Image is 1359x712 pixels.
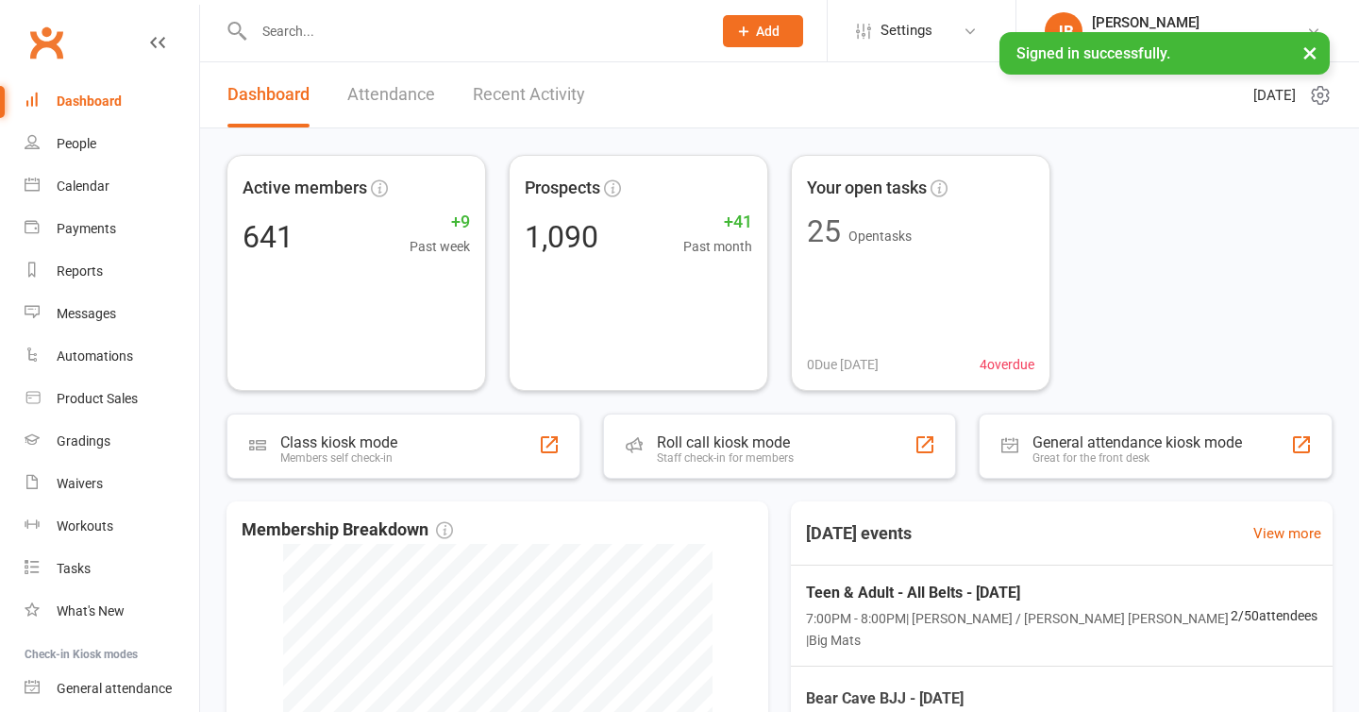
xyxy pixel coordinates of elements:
div: JB [1045,12,1082,50]
div: 641 [243,222,294,252]
div: Tasks [57,561,91,576]
span: Teen & Adult - All Belts - [DATE] [806,581,1231,605]
div: 25 [807,216,841,246]
div: People [57,136,96,151]
span: Add [756,24,780,39]
span: 2 / 50 attendees [1231,605,1317,626]
span: Active members [243,175,367,202]
button: × [1293,32,1327,73]
span: Signed in successfully. [1016,44,1170,62]
a: Recent Activity [473,62,585,127]
span: [DATE] [1253,84,1296,107]
a: Messages [25,293,199,335]
a: Clubworx [23,19,70,66]
a: General attendance kiosk mode [25,668,199,710]
a: What's New [25,590,199,633]
div: Great for the front desk [1032,451,1242,465]
div: 1,090 [525,222,598,252]
div: General attendance [57,681,172,696]
div: Staff check-in for members [657,451,794,465]
input: Search... [248,18,698,44]
div: Gradings [57,433,110,449]
a: View more [1253,522,1321,545]
div: Waivers [57,476,103,491]
span: Bear Cave BJJ - [DATE] [806,687,1231,711]
a: Dashboard [25,80,199,123]
a: People [25,123,199,165]
span: Past month [683,236,752,257]
div: Payments [57,221,116,236]
div: Reports [57,263,103,279]
h3: [DATE] events [791,517,927,551]
div: Automations [57,348,133,364]
div: Members self check-in [280,451,397,465]
a: Payments [25,208,199,250]
div: Roll call kiosk mode [657,433,794,451]
a: Reports [25,250,199,293]
button: Add [723,15,803,47]
div: Product Sales [57,391,138,406]
a: Automations [25,335,199,378]
span: Your open tasks [807,175,927,202]
a: Attendance [347,62,435,127]
div: Kando Martial Arts [PERSON_NAME] [1092,31,1306,48]
span: +41 [683,209,752,236]
a: Workouts [25,505,199,548]
a: Product Sales [25,378,199,420]
span: Membership Breakdown [242,517,453,544]
span: Settings [881,9,932,52]
span: 7:00PM - 8:00PM | [PERSON_NAME] / [PERSON_NAME] [PERSON_NAME] | Big Mats [806,608,1231,651]
span: 0 Due [DATE] [807,354,879,375]
a: Calendar [25,165,199,208]
div: Workouts [57,518,113,534]
a: Tasks [25,548,199,590]
a: Dashboard [227,62,310,127]
div: Calendar [57,178,109,194]
div: Class kiosk mode [280,433,397,451]
div: What's New [57,603,125,619]
div: Messages [57,306,116,321]
div: [PERSON_NAME] [1092,14,1306,31]
a: Waivers [25,463,199,505]
span: Open tasks [848,229,912,244]
span: Prospects [525,175,600,202]
a: Gradings [25,420,199,463]
div: Dashboard [57,93,122,109]
span: +9 [410,209,470,236]
span: 4 overdue [980,354,1034,375]
span: Past week [410,236,470,257]
div: General attendance kiosk mode [1032,433,1242,451]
